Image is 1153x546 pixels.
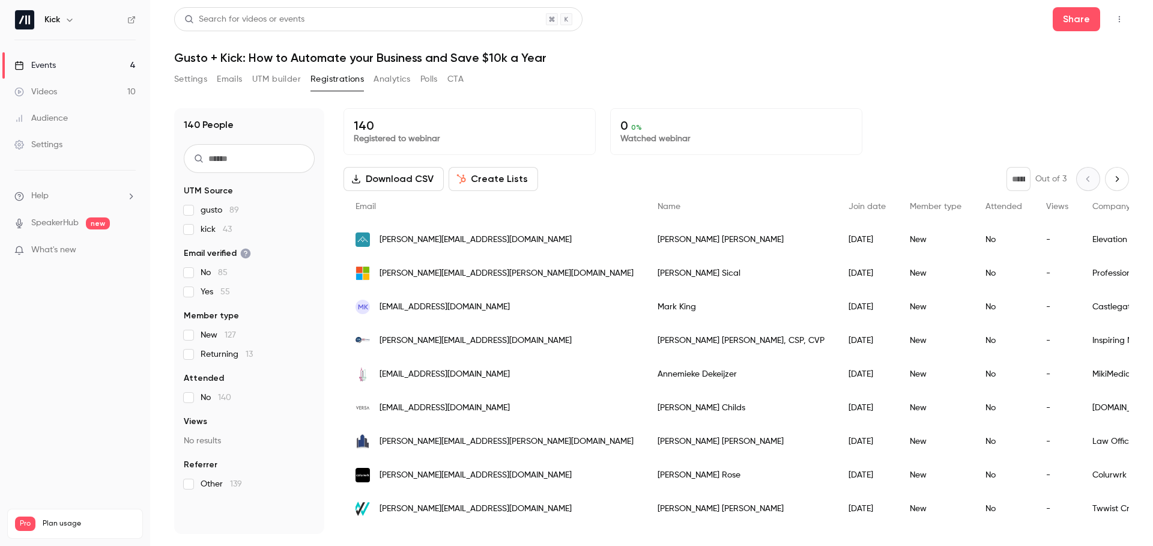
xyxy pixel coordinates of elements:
p: No results [184,435,315,447]
span: Pro [15,517,35,531]
div: [PERSON_NAME] Sical [646,256,837,290]
div: [PERSON_NAME] [PERSON_NAME] [646,223,837,256]
span: [PERSON_NAME][EMAIL_ADDRESS][PERSON_NAME][DOMAIN_NAME] [380,267,634,280]
span: [PERSON_NAME][EMAIL_ADDRESS][DOMAIN_NAME] [380,503,572,515]
button: Settings [174,70,207,89]
span: kick [201,223,232,235]
span: 43 [223,225,232,234]
h1: Gusto + Kick: How to Automate your Business and Save $10k a Year [174,50,1129,65]
button: Share [1053,7,1100,31]
span: No [201,392,231,404]
div: [PERSON_NAME] [PERSON_NAME], CSP, CVP [646,324,837,357]
h6: Kick [44,14,60,26]
div: [PERSON_NAME] Rose [646,458,837,492]
img: twwist.com [356,502,370,516]
span: Views [1046,202,1068,211]
div: [PERSON_NAME] Childs [646,391,837,425]
div: No [973,357,1034,391]
span: new [86,217,110,229]
span: [EMAIL_ADDRESS][DOMAIN_NAME] [380,301,510,314]
div: - [1034,458,1080,492]
div: Mark King [646,290,837,324]
img: elevationfinancial.com [356,232,370,247]
div: Search for videos or events [184,13,304,26]
img: Kick [15,10,34,29]
span: 0 % [631,123,642,132]
div: - [1034,256,1080,290]
div: New [898,324,973,357]
span: Other [201,478,242,490]
div: Videos [14,86,57,98]
span: 89 [229,206,239,214]
div: [DATE] [837,391,898,425]
span: 127 [225,331,236,339]
div: New [898,492,973,526]
span: What's new [31,244,76,256]
img: inspiringsolutions.com [356,333,370,348]
span: Attended [184,372,224,384]
div: [DATE] [837,357,898,391]
button: Emails [217,70,242,89]
div: [PERSON_NAME] [PERSON_NAME] [646,425,837,458]
img: colurwrk.com [356,468,370,482]
div: New [898,458,973,492]
span: Email [356,202,376,211]
div: Annemieke Dekeijzer [646,357,837,391]
div: New [898,223,973,256]
span: Referrer [184,459,217,471]
span: 139 [230,480,242,488]
span: MK [358,302,368,312]
img: versa-design.com [356,401,370,415]
div: No [973,223,1034,256]
p: Registered to webinar [354,133,586,145]
button: Registrations [310,70,364,89]
span: Plan usage [43,519,135,529]
div: [DATE] [837,256,898,290]
button: UTM builder [252,70,301,89]
span: Yes [201,286,230,298]
span: [PERSON_NAME][EMAIL_ADDRESS][DOMAIN_NAME] [380,469,572,482]
div: No [973,256,1034,290]
h1: 140 People [184,118,234,132]
iframe: Noticeable Trigger [121,245,136,256]
div: - [1034,357,1080,391]
span: [EMAIL_ADDRESS][DOMAIN_NAME] [380,402,510,414]
div: - [1034,324,1080,357]
button: Polls [420,70,438,89]
button: Analytics [374,70,411,89]
span: 85 [218,268,228,277]
div: New [898,391,973,425]
span: Help [31,190,49,202]
div: - [1034,223,1080,256]
div: [DATE] [837,458,898,492]
span: gusto [201,204,239,216]
li: help-dropdown-opener [14,190,136,202]
span: [PERSON_NAME][EMAIL_ADDRESS][DOMAIN_NAME] [380,234,572,246]
span: Name [658,202,680,211]
span: Attended [985,202,1022,211]
div: No [973,492,1034,526]
div: [DATE] [837,492,898,526]
div: New [898,290,973,324]
span: [PERSON_NAME][EMAIL_ADDRESS][PERSON_NAME][DOMAIN_NAME] [380,435,634,448]
button: Next page [1105,167,1129,191]
section: facet-groups [184,185,315,490]
a: SpeakerHub [31,217,79,229]
button: Download CSV [343,167,444,191]
div: New [898,425,973,458]
p: Out of 3 [1035,173,1067,185]
span: [PERSON_NAME][EMAIL_ADDRESS][DOMAIN_NAME] [380,335,572,347]
span: 13 [246,350,253,359]
div: No [973,425,1034,458]
div: [DATE] [837,324,898,357]
span: 55 [220,288,230,296]
span: No [201,267,228,279]
div: No [973,290,1034,324]
div: - [1034,425,1080,458]
div: - [1034,492,1080,526]
img: mikimedia.nyc [356,367,370,381]
div: Events [14,59,56,71]
img: cjwilliamslegal.com [356,434,370,449]
p: 0 [620,118,852,133]
span: New [201,329,236,341]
